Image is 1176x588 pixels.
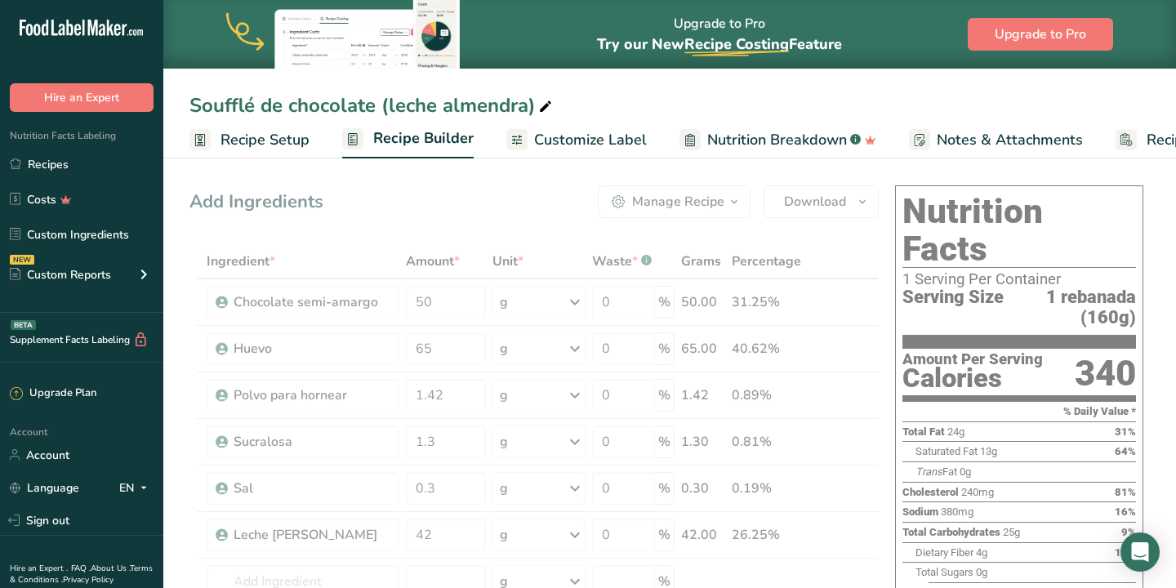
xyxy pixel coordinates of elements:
a: Recipe Setup [189,122,310,158]
button: Hire an Expert [10,83,154,112]
div: BETA [11,320,36,330]
a: Privacy Policy [63,574,114,586]
a: Notes & Attachments [909,122,1083,158]
a: Terms & Conditions . [10,563,153,586]
span: Customize Label [534,129,647,151]
a: Nutrition Breakdown [679,122,876,158]
div: Open Intercom Messenger [1120,532,1160,572]
div: Upgrade to Pro [597,1,842,69]
span: Try our New Feature [597,34,842,54]
span: Nutrition Breakdown [707,129,847,151]
a: FAQ . [71,563,91,574]
div: EN [119,478,154,497]
div: Upgrade Plan [10,385,96,402]
a: Customize Label [506,122,647,158]
a: About Us . [91,563,130,574]
div: Soufflé de chocolate (leche almendra) [189,91,555,120]
a: Recipe Builder [342,120,474,159]
a: Hire an Expert . [10,563,68,574]
div: Custom Reports [10,266,111,283]
a: Language [10,474,79,502]
div: NEW [10,255,34,265]
span: Upgrade to Pro [995,24,1086,44]
span: Recipe Builder [373,127,474,149]
span: Recipe Setup [220,129,310,151]
button: Upgrade to Pro [968,18,1113,51]
span: Recipe Costing [684,34,789,54]
span: Notes & Attachments [937,129,1083,151]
